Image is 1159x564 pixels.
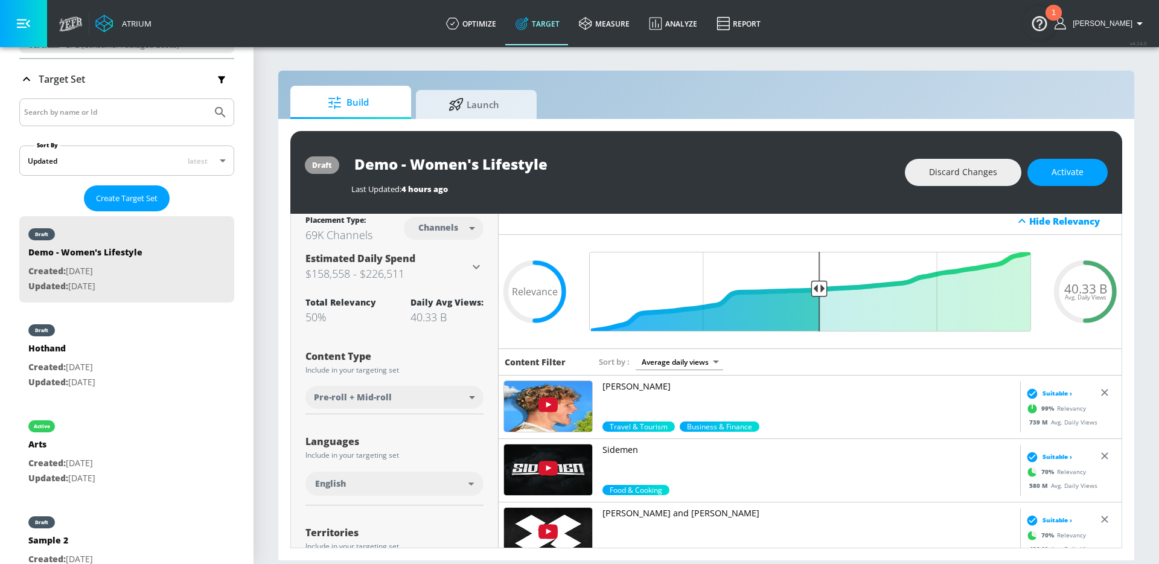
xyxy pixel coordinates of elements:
[602,444,1015,456] p: Sidemen
[401,184,448,194] span: 4 hours ago
[39,72,85,86] p: Target Set
[1042,389,1072,398] span: Suitable ›
[412,222,464,232] div: Channels
[1023,514,1072,526] div: Suitable ›
[1029,481,1051,489] span: 580 M
[28,361,66,373] span: Created:
[28,246,142,264] div: Demo - Women's Lifestyle
[305,528,484,537] div: Territories
[1041,404,1057,413] span: 99 %
[569,2,639,45] a: measure
[505,356,566,368] h6: Content Filter
[305,472,484,496] div: English
[602,444,1015,485] a: Sidemen
[1041,531,1057,540] span: 70 %
[305,351,484,361] div: Content Type
[28,376,68,388] span: Updated:
[95,14,152,33] a: Atrium
[1023,387,1072,399] div: Suitable ›
[28,360,95,375] p: [DATE]
[314,391,392,403] span: Pre-roll + Mid-roll
[410,296,484,308] div: Daily Avg Views:
[1023,526,1086,544] div: Relevancy
[19,312,234,399] div: draftHothandCreated:[DATE]Updated:[DATE]
[504,381,592,432] img: UUnmGIkw-KdI0W5siakKPKog
[929,165,997,180] span: Discard Changes
[117,18,152,29] div: Atrium
[28,457,66,469] span: Created:
[504,444,592,495] img: UUDogdKl7t7NHzQ95aEwkdMw
[34,423,50,429] div: active
[504,508,592,559] img: UUg3gzldyhCHJjY7AWWTNPPA
[1065,295,1106,301] span: Avg. Daily Views
[1023,481,1097,490] div: Avg. Daily Views
[305,265,469,282] h3: $158,558 - $226,511
[84,185,170,211] button: Create Target Set
[305,228,372,242] div: 69K Channels
[312,160,332,170] div: draft
[1041,467,1057,476] span: 70 %
[28,438,95,456] div: Arts
[602,421,675,432] span: Travel & Tourism
[28,456,95,471] p: [DATE]
[436,2,506,45] a: optimize
[905,159,1021,186] button: Discard Changes
[602,485,669,495] span: Food & Cooking
[1029,215,1115,227] div: Hide Relevancy
[305,437,484,446] div: Languages
[24,104,207,120] input: Search by name or Id
[302,88,394,117] span: Build
[1023,463,1086,481] div: Relevancy
[305,367,484,374] div: Include in your targeting set
[351,184,893,194] div: Last Updated:
[602,421,675,432] div: 99.0%
[1068,19,1132,28] span: login as: casey.cohen@zefr.com
[188,156,208,166] span: latest
[28,264,142,279] p: [DATE]
[1052,13,1056,28] div: 1
[28,471,95,486] p: [DATE]
[1027,159,1108,186] button: Activate
[1023,417,1097,426] div: Avg. Daily Views
[19,408,234,495] div: activeArtsCreated:[DATE]Updated:[DATE]
[28,280,68,292] span: Updated:
[19,216,234,303] div: draftDemo - Women's LifestyleCreated:[DATE]Updated:[DATE]
[305,296,376,308] div: Total Relevancy
[35,327,48,333] div: draft
[1023,544,1097,553] div: Avg. Daily Views
[305,215,372,228] div: Placement Type:
[28,472,68,484] span: Updated:
[28,342,95,360] div: Hothand
[1052,165,1084,180] span: Activate
[1023,450,1072,463] div: Suitable ›
[28,265,66,277] span: Created:
[1023,399,1086,417] div: Relevancy
[636,354,723,370] div: Average daily views
[305,310,376,324] div: 50%
[707,2,770,45] a: Report
[35,231,48,237] div: draft
[305,252,484,282] div: Estimated Daily Spend$158,558 - $226,511
[96,191,158,205] span: Create Target Set
[639,2,707,45] a: Analyze
[305,252,415,265] span: Estimated Daily Spend
[602,507,1015,548] a: [PERSON_NAME] and [PERSON_NAME]
[35,519,48,525] div: draft
[602,380,1015,393] p: [PERSON_NAME]
[499,208,1122,235] div: Hide Relevancy
[680,421,759,432] span: Business & Finance
[305,452,484,459] div: Include in your targeting set
[1023,6,1056,40] button: Open Resource Center, 1 new notification
[19,59,234,99] div: Target Set
[28,156,57,166] div: Updated
[602,507,1015,519] p: [PERSON_NAME] and [PERSON_NAME]
[315,478,346,490] span: English
[428,90,520,119] span: Launch
[28,375,95,390] p: [DATE]
[602,485,669,495] div: 70.0%
[680,421,759,432] div: 70.0%
[1130,40,1147,46] span: v 4.24.0
[506,2,569,45] a: Target
[28,534,95,552] div: Sample 2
